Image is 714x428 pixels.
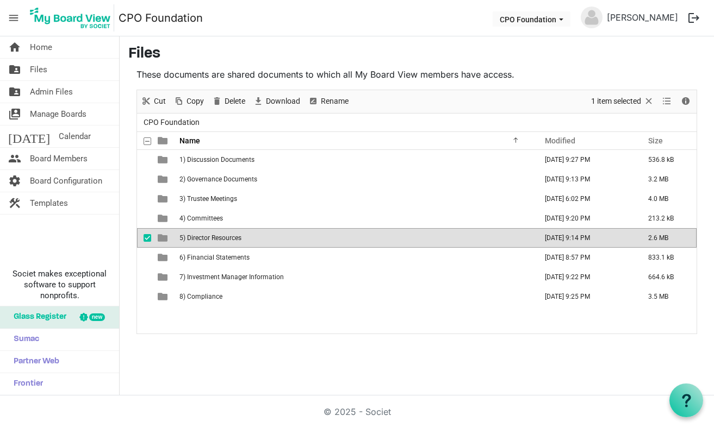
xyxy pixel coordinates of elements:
span: Files [30,59,47,80]
span: Templates [30,192,68,214]
div: Cut [137,90,170,113]
button: Rename [306,95,351,108]
button: Copy [172,95,206,108]
button: Details [679,95,693,108]
span: 3) Trustee Meetings [179,195,237,203]
button: View dropdownbutton [660,95,673,108]
h3: Files [128,45,705,64]
td: June 12, 2025 9:25 PM column header Modified [533,287,637,306]
span: Calendar [59,125,91,147]
a: My Board View Logo [27,4,119,32]
img: no-profile-picture.svg [581,7,603,28]
span: Home [30,36,52,58]
td: 6) Financial Statements is template cell column header Name [176,248,533,267]
span: home [8,36,21,58]
span: 5) Director Resources [179,234,241,242]
td: June 12, 2025 9:14 PM column header Modified [533,228,637,248]
td: June 19, 2025 6:02 PM column header Modified [533,189,637,209]
span: Sumac [8,329,39,350]
span: 1 item selected [590,95,642,108]
div: Download [249,90,304,113]
span: Name [179,136,200,145]
span: 1) Discussion Documents [179,156,254,163]
button: Delete [210,95,247,108]
td: 5) Director Resources is template cell column header Name [176,228,533,248]
span: 7) Investment Manager Information [179,273,284,281]
a: CPO Foundation [119,7,203,29]
span: 4) Committees [179,215,223,222]
td: 3.5 MB is template cell column header Size [637,287,697,306]
span: Frontier [8,373,43,395]
td: checkbox [137,189,151,209]
td: 833.1 kB is template cell column header Size [637,248,697,267]
td: 8) Compliance is template cell column header Name [176,287,533,306]
button: CPO Foundation dropdownbutton [493,11,570,27]
td: checkbox [137,267,151,287]
td: checkbox [137,150,151,169]
span: Size [648,136,663,145]
span: Copy [185,95,205,108]
button: Selection [589,95,656,108]
span: Delete [223,95,246,108]
td: June 12, 2025 9:22 PM column header Modified [533,267,637,287]
td: is template cell column header type [151,287,176,306]
td: checkbox [137,287,151,306]
span: people [8,148,21,169]
span: Manage Boards [30,103,86,125]
button: logout [682,7,705,29]
td: June 12, 2025 8:57 PM column header Modified [533,248,637,267]
span: 8) Compliance [179,293,222,300]
td: is template cell column header type [151,228,176,248]
td: is template cell column header type [151,169,176,189]
td: 3.2 MB is template cell column header Size [637,169,697,189]
td: is template cell column header type [151,209,176,228]
span: Board Members [30,148,88,169]
td: is template cell column header type [151,150,176,169]
td: 2) Governance Documents is template cell column header Name [176,169,533,189]
p: These documents are shared documents to which all My Board View members have access. [136,68,697,81]
span: [DATE] [8,125,50,147]
td: is template cell column header type [151,267,176,287]
td: June 12, 2025 9:20 PM column header Modified [533,209,637,228]
td: 664.6 kB is template cell column header Size [637,267,697,287]
span: Societ makes exceptional software to support nonprofits. [5,268,114,301]
span: Admin Files [30,81,73,103]
td: 3) Trustee Meetings is template cell column header Name [176,189,533,209]
span: Partner Web [8,351,59,373]
a: © 2025 - Societ [324,406,391,417]
div: Clear selection [587,90,658,113]
td: is template cell column header type [151,248,176,267]
span: Glass Register [8,306,66,328]
button: Cut [139,95,168,108]
span: settings [8,170,21,192]
span: 6) Financial Statements [179,254,250,261]
td: 2.6 MB is template cell column header Size [637,228,697,248]
div: Details [676,90,695,113]
span: 2) Governance Documents [179,175,257,183]
span: switch_account [8,103,21,125]
span: menu [3,8,24,28]
td: checkbox [137,228,151,248]
div: new [89,313,105,321]
span: Rename [320,95,350,108]
td: is template cell column header type [151,189,176,209]
span: folder_shared [8,81,21,103]
span: Download [265,95,301,108]
td: 536.8 kB is template cell column header Size [637,150,697,169]
button: Download [251,95,302,108]
span: CPO Foundation [141,116,202,129]
td: 1) Discussion Documents is template cell column header Name [176,150,533,169]
div: View [658,90,676,113]
span: Modified [545,136,575,145]
td: June 12, 2025 9:13 PM column header Modified [533,169,637,189]
div: Rename [304,90,352,113]
td: 213.2 kB is template cell column header Size [637,209,697,228]
span: folder_shared [8,59,21,80]
div: Copy [170,90,208,113]
span: construction [8,192,21,214]
td: checkbox [137,248,151,267]
a: [PERSON_NAME] [603,7,682,28]
td: checkbox [137,169,151,189]
td: June 12, 2025 9:27 PM column header Modified [533,150,637,169]
td: 4) Committees is template cell column header Name [176,209,533,228]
